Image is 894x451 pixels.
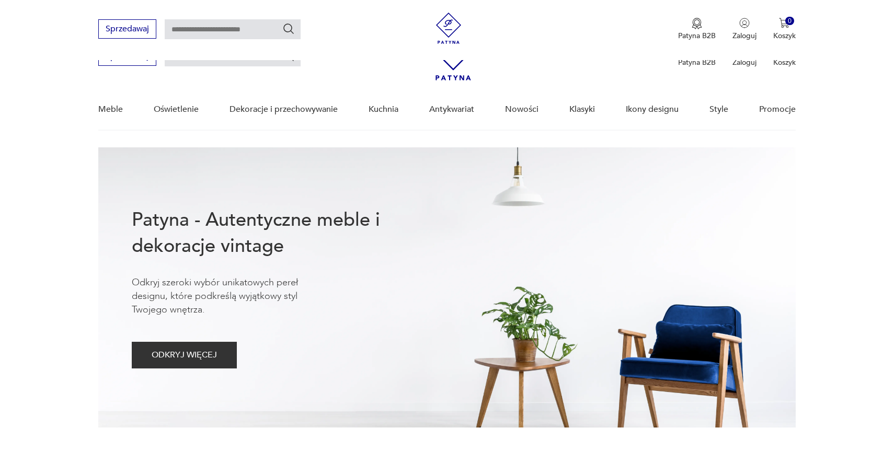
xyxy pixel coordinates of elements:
[732,57,757,67] p: Zaloguj
[678,18,716,41] button: Patyna B2B
[132,342,237,368] button: ODKRYJ WIĘCEJ
[369,89,398,130] a: Kuchnia
[773,31,796,41] p: Koszyk
[732,18,757,41] button: Zaloguj
[282,22,295,35] button: Szukaj
[779,18,789,28] img: Ikona koszyka
[678,18,716,41] a: Ikona medaluPatyna B2B
[98,19,156,39] button: Sprzedawaj
[678,57,716,67] p: Patyna B2B
[732,31,757,41] p: Zaloguj
[709,89,728,130] a: Style
[759,89,796,130] a: Promocje
[626,89,679,130] a: Ikony designu
[98,89,123,130] a: Meble
[154,89,199,130] a: Oświetlenie
[785,17,794,26] div: 0
[678,31,716,41] p: Patyna B2B
[773,18,796,41] button: 0Koszyk
[773,57,796,67] p: Koszyk
[429,89,474,130] a: Antykwariat
[132,207,414,259] h1: Patyna - Autentyczne meble i dekoracje vintage
[505,89,538,130] a: Nowości
[98,53,156,61] a: Sprzedawaj
[433,13,464,44] img: Patyna - sklep z meblami i dekoracjami vintage
[230,89,338,130] a: Dekoracje i przechowywanie
[692,18,702,29] img: Ikona medalu
[132,276,330,317] p: Odkryj szeroki wybór unikatowych pereł designu, które podkreślą wyjątkowy styl Twojego wnętrza.
[739,18,750,28] img: Ikonka użytkownika
[569,89,595,130] a: Klasyki
[98,26,156,33] a: Sprzedawaj
[132,352,237,360] a: ODKRYJ WIĘCEJ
